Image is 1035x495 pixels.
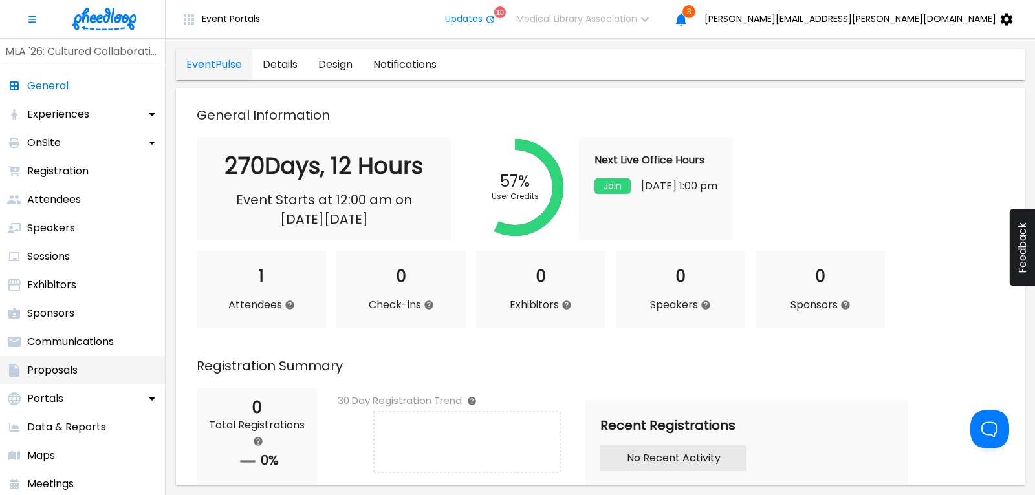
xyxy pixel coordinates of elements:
[27,334,114,350] p: Communications
[594,178,631,194] button: Join
[363,49,447,80] a: general-tab-notifications
[604,181,622,191] span: Join
[27,419,106,435] p: Data & Reports
[27,135,61,151] p: OnSite
[207,448,307,474] h2: 0%
[27,163,89,179] p: Registration
[176,49,252,80] a: general-tab-EventPulse
[72,8,136,30] img: logo
[207,153,441,180] h2: 270 Days , 12 Hours
[682,5,695,18] span: 3
[605,450,741,466] p: No Recent Activity
[5,44,160,59] p: MLA '26: Cultured Collaborations
[197,354,1014,377] p: Registration Summary
[467,396,477,406] svg: This graph represents the number of total registrations completed per day over the past 30 days o...
[27,107,89,122] p: Experiences
[207,190,441,209] p: Event Starts at 12:00 am on
[27,277,76,293] p: Exhibitors
[704,14,996,24] span: [PERSON_NAME][EMAIL_ADDRESS][PERSON_NAME][DOMAIN_NAME]
[27,249,70,264] p: Sessions
[494,6,506,18] div: 10
[202,14,260,24] span: Event Portals
[27,192,81,207] p: Attendees
[516,14,637,24] span: Medical Library Association
[668,6,694,32] button: 3
[694,6,1030,32] button: [PERSON_NAME][EMAIL_ADDRESS][PERSON_NAME][DOMAIN_NAME]
[171,6,270,32] button: Event Portals
[486,267,595,286] h2: 0
[197,103,1014,127] p: General Information
[840,300,851,310] svg: Represents the total # of approved Sponsors represented at your event.
[506,6,668,32] button: Medical Library Association
[253,436,263,447] svg: This number represents the total number of completed registrations at your event. The percentage ...
[27,306,74,321] p: Sponsors
[701,300,711,310] svg: Represents the total # of Speakers represented at your event.
[347,267,455,286] h2: 0
[347,297,455,313] p: Check-ins
[207,267,316,286] h2: 1
[600,416,893,435] p: Recent Registrations
[1016,222,1029,273] span: Feedback
[594,178,641,194] a: Join
[445,14,483,24] span: Updates
[435,6,506,32] button: Updates10
[500,173,530,191] div: 57%
[176,49,447,80] div: general tabs
[27,391,63,406] p: Portals
[207,398,307,417] h2: 0
[285,300,295,310] svg: The total number of attendees at your event consuming user credits. This number does not include ...
[486,297,595,313] p: Exhibitors
[207,209,441,229] p: [DATE] [DATE]
[626,297,735,313] p: Speakers
[27,220,75,236] p: Speakers
[424,300,434,310] svg: The total number of attendees who have checked into your event.
[27,448,55,463] p: Maps
[338,393,595,408] h6: 30 Day Registration Trend
[207,417,307,448] p: Total Registrations
[27,363,78,378] p: Proposals
[641,178,717,194] p: [DATE] 1:00 pm
[207,297,316,313] p: Attendees
[970,410,1009,448] iframe: Toggle Customer Support
[27,476,74,492] p: Meetings
[766,297,875,313] p: Sponsors
[626,267,735,286] h2: 0
[561,300,572,310] svg: Represents the total # of approved Exhibitors represented at your event.
[492,191,539,202] div: User Credits
[252,49,308,80] a: general-tab-details
[594,153,730,168] p: Next Live Office Hours
[27,78,69,94] p: General
[308,49,363,80] a: general-tab-design
[766,267,875,286] h2: 0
